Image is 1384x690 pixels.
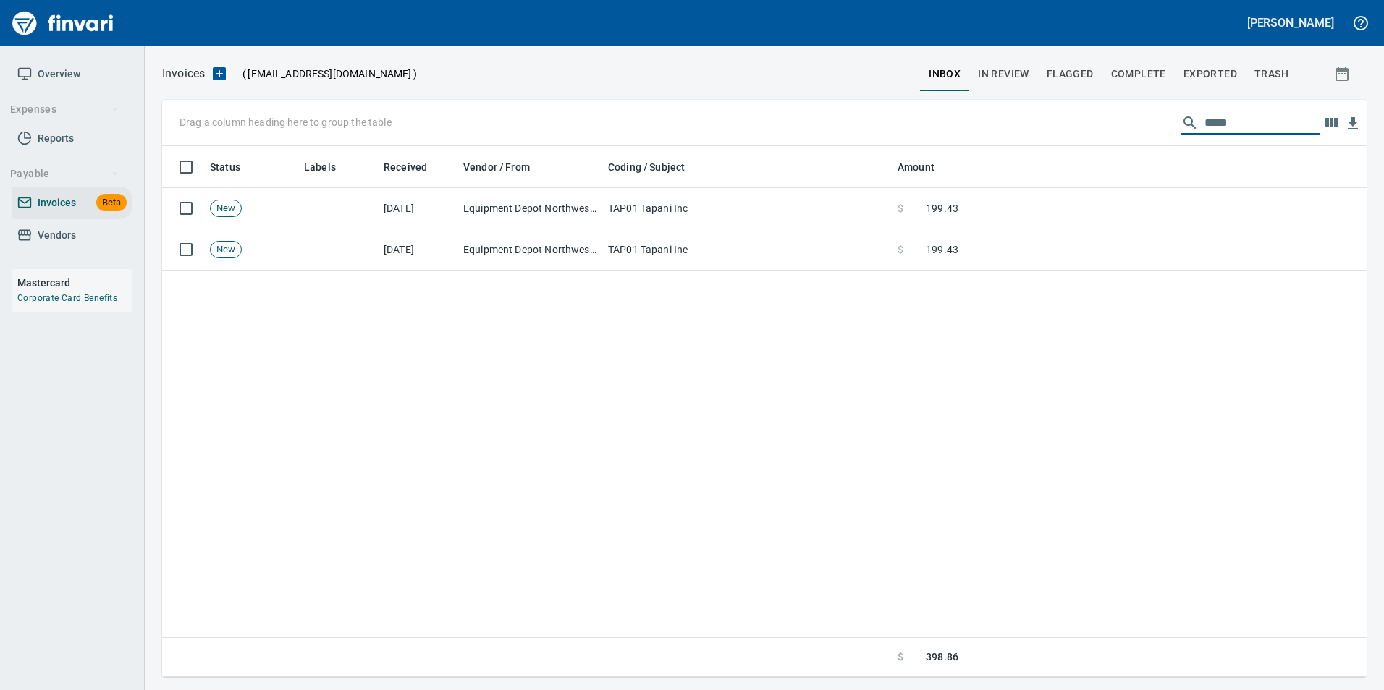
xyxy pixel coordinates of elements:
td: TAP01 Tapani Inc [602,188,892,229]
td: [DATE] [378,188,457,229]
a: InvoicesBeta [12,187,132,219]
span: Payable [10,165,119,183]
span: Flagged [1047,65,1094,83]
span: trash [1254,65,1288,83]
td: Equipment Depot Northwest Inc (1-39255) [457,229,602,271]
td: Equipment Depot Northwest Inc (1-39255) [457,188,602,229]
span: Received [384,158,446,176]
p: Invoices [162,65,205,82]
a: Vendors [12,219,132,252]
span: Expenses [10,101,119,119]
a: Reports [12,122,132,155]
span: Reports [38,129,74,148]
span: Overview [38,65,80,83]
span: Coding / Subject [608,158,704,176]
span: $ [898,201,903,216]
span: Received [384,158,427,176]
span: New [211,243,241,257]
td: TAP01 Tapani Inc [602,229,892,271]
p: Drag a column heading here to group the table [180,115,392,129]
a: Corporate Card Benefits [17,293,117,303]
button: Choose columns to display [1320,112,1342,134]
span: 199.43 [926,242,958,257]
button: Upload an Invoice [205,65,234,82]
span: 199.43 [926,201,958,216]
span: Vendor / From [463,158,530,176]
span: $ [898,649,903,665]
span: In Review [978,65,1029,83]
span: Status [210,158,240,176]
span: [EMAIL_ADDRESS][DOMAIN_NAME] [246,67,413,81]
button: Download Table [1342,113,1364,135]
span: Vendor / From [463,158,549,176]
span: Beta [96,195,127,211]
span: $ [898,242,903,257]
span: Labels [304,158,336,176]
button: Show invoices within a particular date range [1320,61,1367,87]
button: Expenses [4,96,125,123]
nav: breadcrumb [162,65,205,82]
span: Vendors [38,226,76,244]
a: Overview [12,58,132,90]
span: Invoices [38,194,76,212]
span: Coding / Subject [608,158,685,176]
span: 398.86 [926,649,958,665]
span: inbox [929,65,961,83]
span: Complete [1111,65,1166,83]
span: New [211,202,241,216]
span: Amount [898,158,934,176]
span: Labels [304,158,355,176]
span: Exported [1183,65,1237,83]
img: Finvari [9,6,117,41]
td: [DATE] [378,229,457,271]
span: Status [210,158,259,176]
button: Payable [4,161,125,187]
h5: [PERSON_NAME] [1247,15,1334,30]
button: [PERSON_NAME] [1244,12,1338,34]
h6: Mastercard [17,275,132,291]
p: ( ) [234,67,417,81]
span: Amount [898,158,953,176]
